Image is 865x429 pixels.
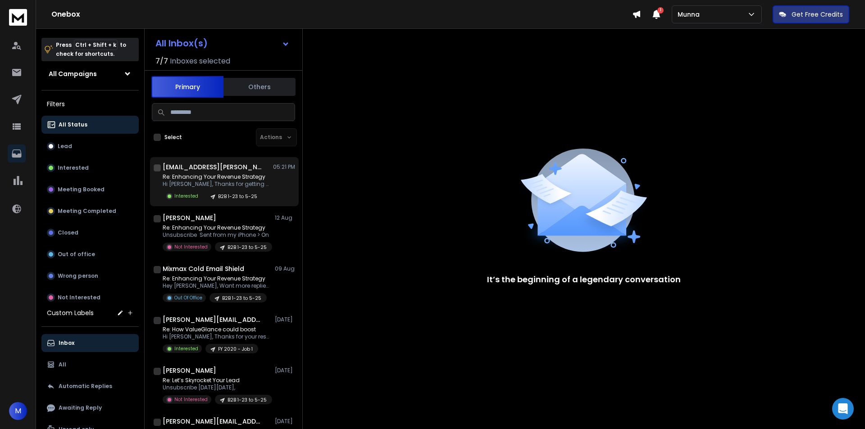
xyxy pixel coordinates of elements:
p: Unsubscribe Sent from my iPhone > On [163,231,271,239]
button: Not Interested [41,289,139,307]
button: Automatic Replies [41,377,139,395]
button: Others [223,77,296,97]
p: All [59,361,66,368]
button: Inbox [41,334,139,352]
label: Select [164,134,182,141]
h1: [PERSON_NAME][EMAIL_ADDRESS][DOMAIN_NAME] [163,315,262,324]
h3: Inboxes selected [170,56,230,67]
button: Lead [41,137,139,155]
div: Open Intercom Messenger [832,398,854,420]
button: Interested [41,159,139,177]
p: [DATE] [275,418,295,425]
p: [DATE] [275,367,295,374]
button: All Status [41,116,139,134]
h1: All Campaigns [49,69,97,78]
p: Meeting Booked [58,186,105,193]
p: Out Of Office [174,294,202,301]
p: Re: Enhancing Your Revenue Strategy [163,173,271,181]
h1: [PERSON_NAME] [163,366,216,375]
p: Awaiting Reply [59,404,102,411]
p: It’s the beginning of a legendary conversation [487,273,681,286]
p: B2B 1-23 to 5-25 [228,397,267,403]
p: Unsubscribe [DATE][DATE], [163,384,271,391]
button: Get Free Credits [773,5,849,23]
p: Interested [174,193,198,199]
p: Get Free Credits [792,10,843,19]
p: Not Interested [58,294,100,301]
p: 05:21 PM [273,163,295,171]
p: Closed [58,229,78,236]
p: Re: How ValueGlance could boost [163,326,271,333]
p: Not Interested [174,244,208,250]
p: Inbox [59,339,74,347]
p: 12 Aug [275,214,295,221]
p: Re: Let’s Skyrocket Your Lead [163,377,271,384]
p: Meeting Completed [58,208,116,215]
h1: All Inbox(s) [155,39,208,48]
p: All Status [59,121,87,128]
p: Re: Enhancing Your Revenue Strategy [163,224,271,231]
p: B2B 1-23 to 5-25 [222,295,261,302]
p: FY 2020 - Job 1 [218,346,253,352]
span: Ctrl + Shift + k [74,40,118,50]
button: M [9,402,27,420]
p: Munna [678,10,703,19]
button: All [41,356,139,374]
p: Interested [174,345,198,352]
p: B2B 1-23 to 5-25 [228,244,267,251]
button: Wrong person [41,267,139,285]
h1: Onebox [51,9,632,20]
img: logo [9,9,27,26]
button: Awaiting Reply [41,399,139,417]
p: Press to check for shortcuts. [56,41,126,59]
p: Hey [PERSON_NAME], Want more replies to [163,282,271,289]
p: [DATE] [275,316,295,323]
p: Hi [PERSON_NAME], Thanks for getting back [163,181,271,188]
h3: Filters [41,98,139,110]
h1: [PERSON_NAME] [163,213,216,222]
span: 1 [657,7,664,14]
button: Closed [41,224,139,242]
button: Primary [151,76,223,98]
p: Out of office [58,251,95,258]
button: Meeting Booked [41,181,139,199]
h1: [PERSON_NAME][EMAIL_ADDRESS][DOMAIN_NAME] [163,417,262,426]
p: Interested [58,164,89,172]
button: Meeting Completed [41,202,139,220]
p: B2B 1-23 to 5-25 [218,193,257,200]
p: Wrong person [58,272,98,280]
h1: Mixmax Cold Email Shield [163,264,244,273]
button: All Campaigns [41,65,139,83]
button: Out of office [41,245,139,263]
h3: Custom Labels [47,308,94,317]
p: Automatic Replies [59,383,112,390]
p: Hi [PERSON_NAME], Thanks for your response! Even [163,333,271,340]
p: Lead [58,143,72,150]
span: 7 / 7 [155,56,168,67]
button: All Inbox(s) [148,34,297,52]
p: Not Interested [174,396,208,403]
p: Re: Enhancing Your Revenue Strategy [163,275,271,282]
h1: [EMAIL_ADDRESS][PERSON_NAME][DOMAIN_NAME] [163,163,262,172]
p: 09 Aug [275,265,295,272]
